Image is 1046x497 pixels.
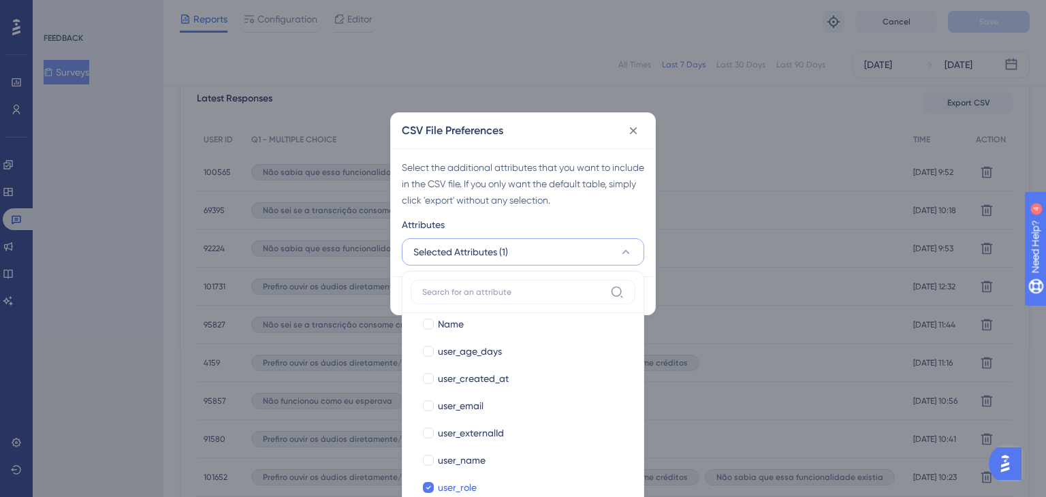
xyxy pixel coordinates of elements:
span: user_age_days [438,343,502,359]
div: 4 [95,7,99,18]
span: user_name [438,452,486,468]
div: Select the additional attributes that you want to include in the CSV file. If you only want the d... [402,159,644,208]
span: user_created_at [438,370,509,387]
span: user_role [438,479,477,496]
span: Attributes [402,217,445,233]
iframe: UserGuiding AI Assistant Launcher [989,443,1030,484]
span: Selected Attributes (1) [413,244,508,260]
span: Need Help? [32,3,85,20]
h2: CSV File Preferences [402,123,503,139]
span: Name [438,316,464,332]
input: Search for an attribute [422,287,605,298]
span: user_email [438,398,484,414]
span: user_externalId [438,425,504,441]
